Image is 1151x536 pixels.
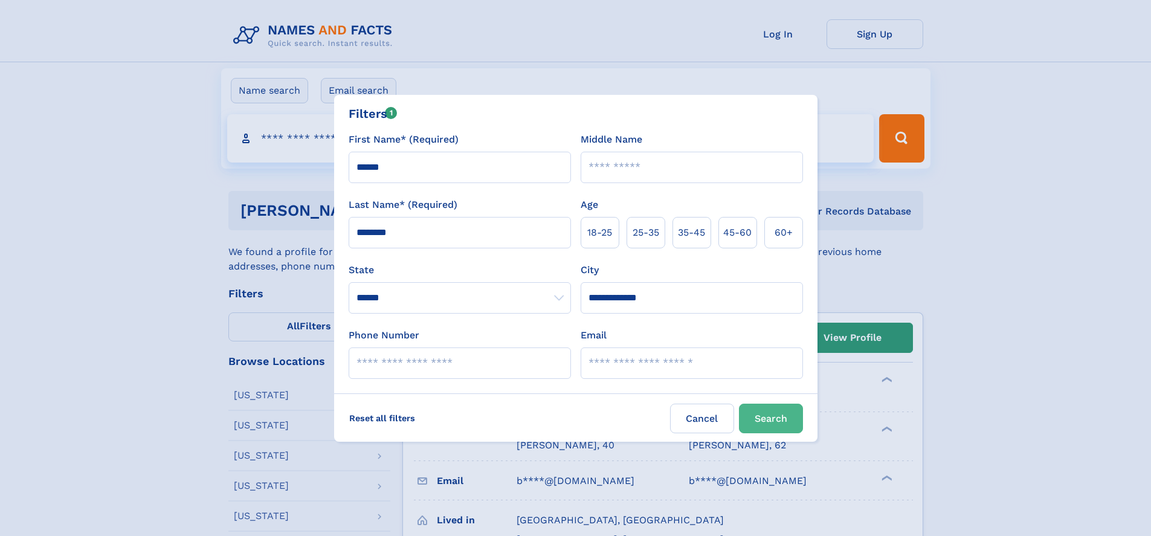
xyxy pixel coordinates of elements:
[349,263,571,277] label: State
[349,132,459,147] label: First Name* (Required)
[670,404,734,433] label: Cancel
[581,132,642,147] label: Middle Name
[349,328,419,343] label: Phone Number
[349,105,398,123] div: Filters
[581,328,607,343] label: Email
[581,198,598,212] label: Age
[341,404,423,433] label: Reset all filters
[633,225,659,240] span: 25‑35
[349,198,457,212] label: Last Name* (Required)
[723,225,752,240] span: 45‑60
[775,225,793,240] span: 60+
[581,263,599,277] label: City
[739,404,803,433] button: Search
[587,225,612,240] span: 18‑25
[678,225,705,240] span: 35‑45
